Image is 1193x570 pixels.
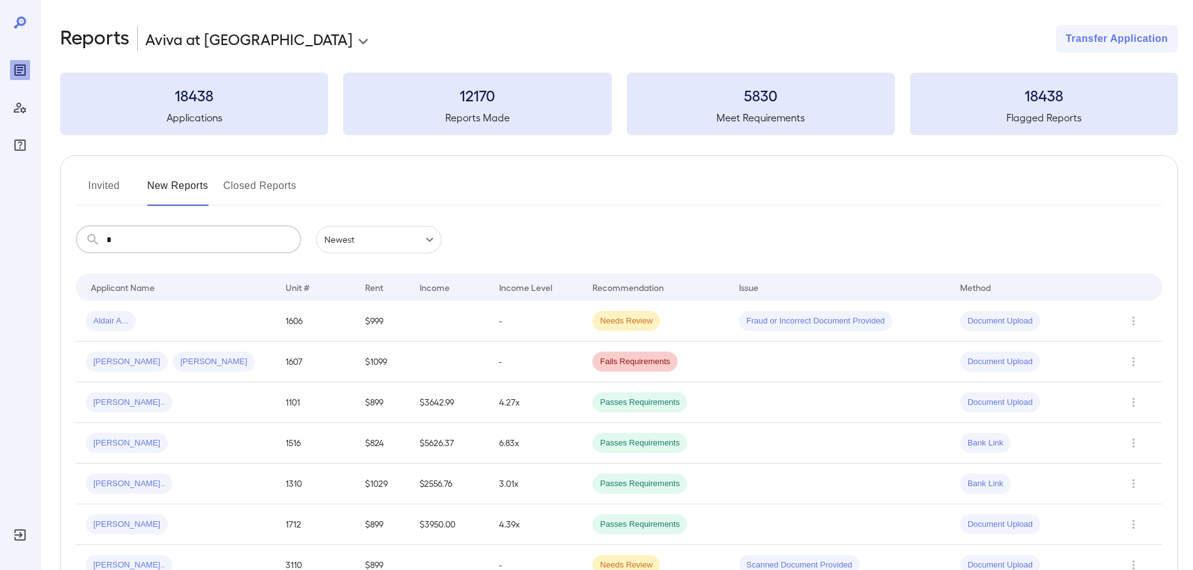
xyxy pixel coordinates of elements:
span: Document Upload [960,315,1040,327]
div: Unit # [286,280,309,295]
button: Row Actions [1123,514,1144,534]
div: FAQ [10,135,30,155]
td: 1101 [276,382,355,423]
p: Aviva at [GEOGRAPHIC_DATA] [145,29,353,49]
div: Manage Users [10,98,30,118]
span: [PERSON_NAME].. [86,397,172,409]
button: Row Actions [1123,352,1144,372]
td: $1029 [355,464,410,504]
h3: 12170 [343,85,611,105]
button: Row Actions [1123,433,1144,453]
div: Income Level [499,280,552,295]
td: 1516 [276,423,355,464]
span: [PERSON_NAME] [86,519,168,531]
button: Invited [76,176,132,206]
td: $3642.99 [410,382,489,423]
div: Applicant Name [91,280,155,295]
span: Document Upload [960,356,1040,368]
span: Aldair A... [86,315,136,327]
span: Bank Link [960,437,1011,449]
h5: Flagged Reports [910,110,1178,125]
button: Closed Reports [224,176,297,206]
summary: 18438Applications12170Reports Made5830Meet Requirements18438Flagged Reports [60,73,1178,135]
td: 6.83x [489,423,582,464]
span: [PERSON_NAME].. [86,478,172,490]
td: $3950.00 [410,504,489,545]
div: Recommendation [592,280,664,295]
td: $824 [355,423,410,464]
td: 1310 [276,464,355,504]
td: 4.39x [489,504,582,545]
div: Log Out [10,525,30,545]
div: Rent [365,280,385,295]
button: New Reports [147,176,209,206]
span: Fails Requirements [592,356,678,368]
td: 1712 [276,504,355,545]
span: Needs Review [592,315,660,327]
td: 3.01x [489,464,582,504]
td: $2556.76 [410,464,489,504]
span: Document Upload [960,519,1040,531]
span: [PERSON_NAME] [173,356,255,368]
td: 1607 [276,342,355,382]
td: $5626.37 [410,423,489,464]
h2: Reports [60,25,130,53]
h3: 18438 [910,85,1178,105]
span: Document Upload [960,397,1040,409]
h5: Reports Made [343,110,611,125]
span: Passes Requirements [592,478,687,490]
span: Passes Requirements [592,437,687,449]
span: [PERSON_NAME] [86,356,168,368]
span: Fraud or Incorrect Document Provided [739,315,892,327]
div: Reports [10,60,30,80]
td: $999 [355,301,410,342]
td: 4.27x [489,382,582,423]
td: $1099 [355,342,410,382]
td: 1606 [276,301,355,342]
div: Newest [316,226,442,253]
td: - [489,342,582,382]
h3: 5830 [627,85,895,105]
button: Row Actions [1123,392,1144,412]
button: Row Actions [1123,474,1144,494]
button: Transfer Application [1056,25,1178,53]
button: Row Actions [1123,311,1144,331]
span: Bank Link [960,478,1011,490]
span: Passes Requirements [592,519,687,531]
div: Method [960,280,991,295]
h5: Meet Requirements [627,110,895,125]
h3: 18438 [60,85,328,105]
div: Issue [739,280,759,295]
td: $899 [355,504,410,545]
div: Income [420,280,450,295]
td: - [489,301,582,342]
span: [PERSON_NAME] [86,437,168,449]
span: Passes Requirements [592,397,687,409]
h5: Applications [60,110,328,125]
td: $899 [355,382,410,423]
